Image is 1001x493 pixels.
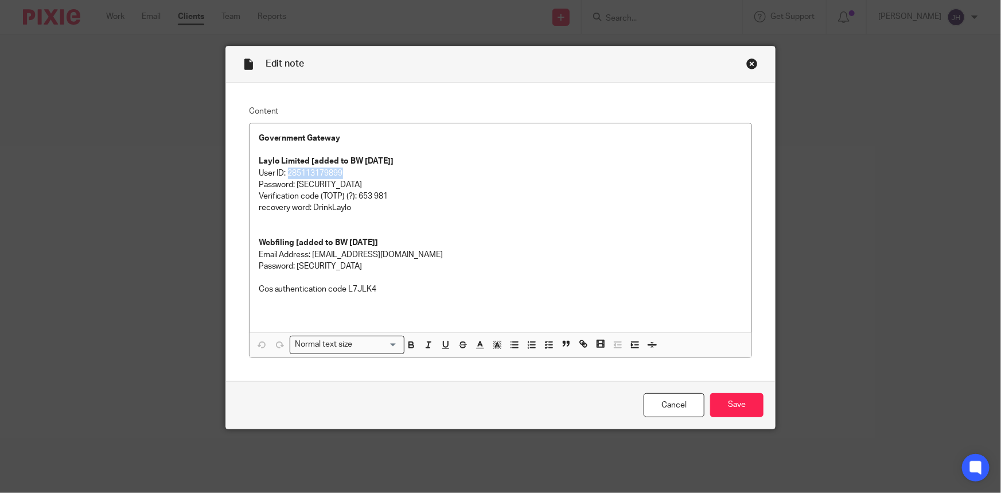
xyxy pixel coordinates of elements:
[259,157,394,165] strong: Laylo Limited [added to BW [DATE]]
[259,191,743,202] p: Verification code (TOTP) (?): 653 981
[259,168,743,179] p: User ID: 285113179899
[266,59,305,68] span: Edit note
[746,58,758,69] div: Close this dialog window
[259,179,743,191] p: Password: [SECURITY_DATA]
[259,134,341,142] strong: Government Gateway
[259,239,295,247] strong: Webfiling
[259,202,743,213] p: recovery word: DrinkLaylo
[259,249,743,261] p: Email Address: [EMAIL_ADDRESS][DOMAIN_NAME]
[293,339,355,351] span: Normal text size
[249,106,753,117] label: Content
[259,261,743,272] p: Password: [SECURITY_DATA]
[644,393,704,418] a: Cancel
[297,239,379,247] strong: [added to BW [DATE]]
[290,336,404,354] div: Search for option
[710,393,764,418] input: Save
[356,339,398,351] input: Search for option
[259,284,743,295] p: Cos authentication code L7JLK4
